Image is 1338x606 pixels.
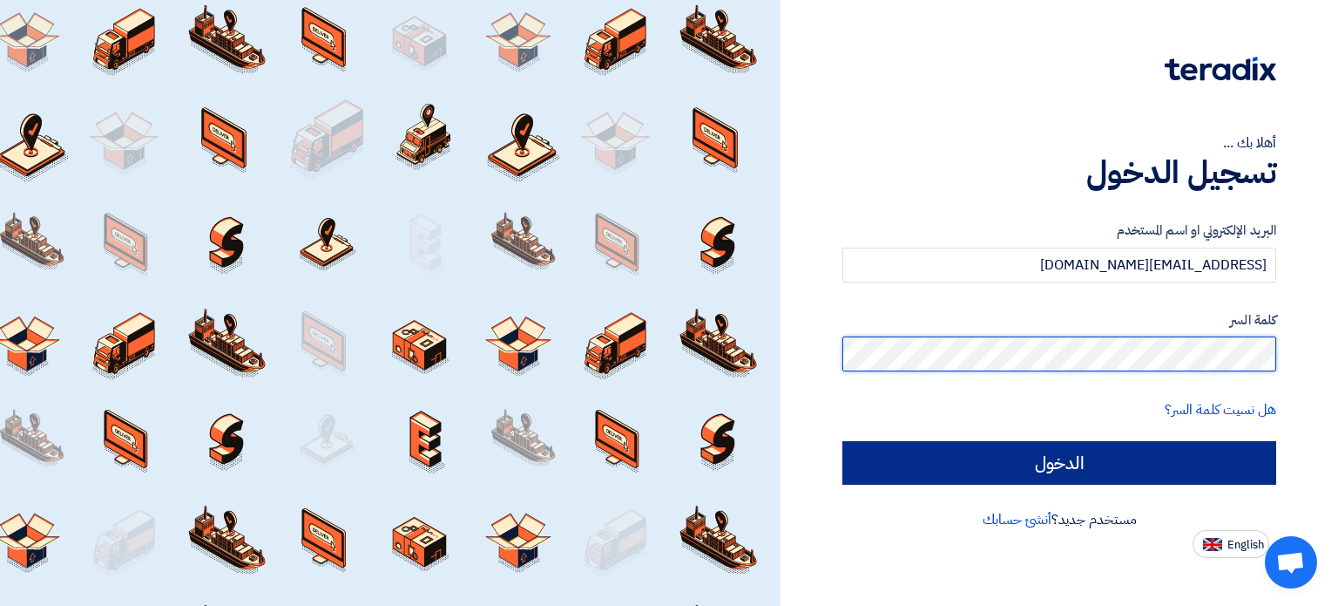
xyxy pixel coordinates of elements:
img: en-US.png [1203,538,1222,551]
label: البريد الإلكتروني او اسم المستخدم [842,221,1276,241]
input: أدخل بريد العمل الإلكتروني او اسم المستخدم الخاص بك ... [842,248,1276,283]
a: أنشئ حسابك [983,509,1051,530]
h1: تسجيل الدخول [842,153,1276,192]
img: Teradix logo [1165,57,1276,81]
a: Open chat [1265,536,1317,589]
span: English [1227,539,1264,551]
input: الدخول [842,441,1276,485]
label: كلمة السر [842,310,1276,330]
button: English [1193,530,1269,558]
div: أهلا بك ... [842,133,1276,153]
a: هل نسيت كلمة السر؟ [1165,399,1276,420]
div: مستخدم جديد؟ [842,509,1276,530]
